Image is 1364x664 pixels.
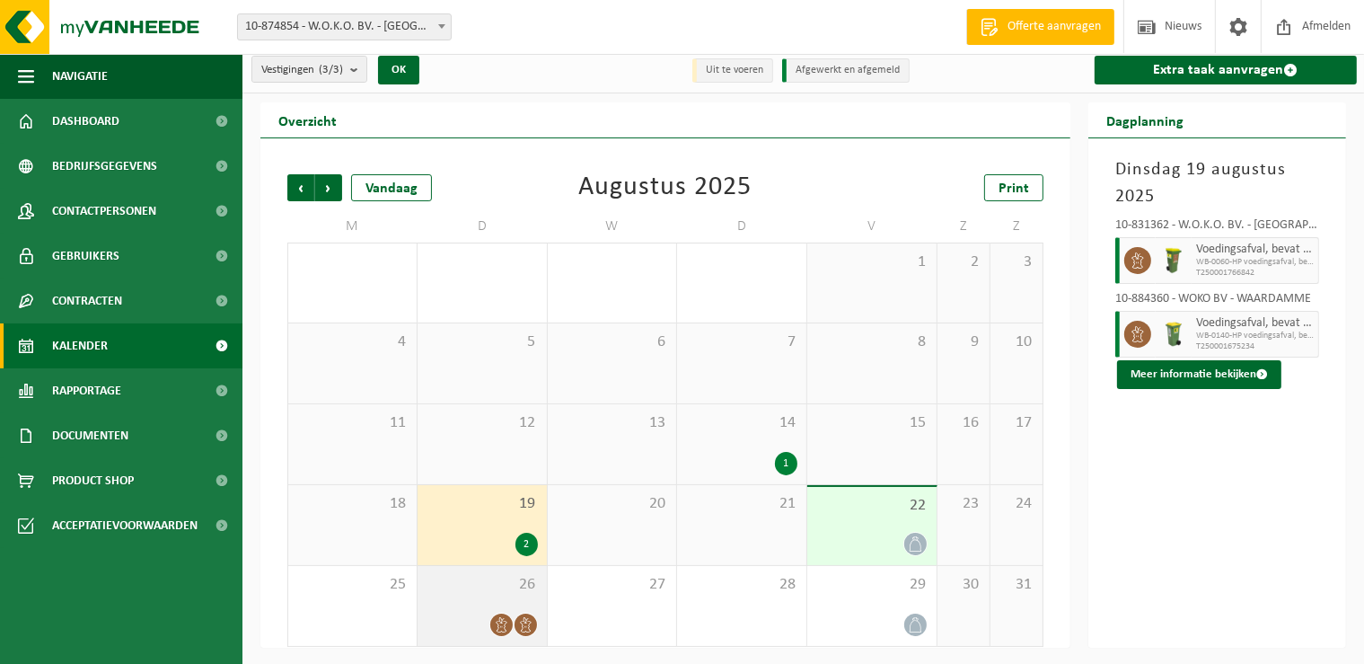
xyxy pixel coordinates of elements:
span: Gebruikers [52,234,119,279]
span: 10 [999,332,1034,352]
span: 31 [999,575,1034,595]
span: 10-874854 - W.O.K.O. BV. - OOSTKAMP [238,14,451,40]
div: Vandaag [351,174,432,201]
span: Voedingsafval, bevat producten van dierlijke oorsprong, onverpakt, categorie 3 [1196,316,1314,331]
span: 6 [557,332,668,352]
span: 27 [557,575,668,595]
span: 4 [297,332,408,352]
button: Vestigingen(3/3) [251,56,367,83]
a: Extra taak aanvragen [1095,56,1357,84]
span: 19 [427,494,538,514]
span: Offerte aanvragen [1003,18,1105,36]
img: WB-0060-HPE-GN-51 [1160,247,1187,274]
span: 23 [946,494,981,514]
div: 10-831362 - W.O.K.O. BV. - [GEOGRAPHIC_DATA] [1115,219,1319,237]
span: 28 [686,575,797,595]
span: 25 [297,575,408,595]
span: 11 [297,413,408,433]
span: Dashboard [52,99,119,144]
span: 13 [557,413,668,433]
td: W [548,210,678,243]
span: 9 [946,332,981,352]
td: D [677,210,807,243]
div: 1 [775,452,797,475]
h2: Overzicht [260,102,355,137]
span: 10-874854 - W.O.K.O. BV. - OOSTKAMP [237,13,452,40]
a: Print [984,174,1043,201]
span: T250001675234 [1196,341,1314,352]
span: 18 [297,494,408,514]
span: 16 [946,413,981,433]
span: Print [999,181,1029,196]
div: Augustus 2025 [578,174,752,201]
button: OK [378,56,419,84]
span: 3 [999,252,1034,272]
span: Volgende [315,174,342,201]
h3: Dinsdag 19 augustus 2025 [1115,156,1319,210]
span: 24 [999,494,1034,514]
span: Rapportage [52,368,121,413]
span: 26 [427,575,538,595]
span: 7 [686,332,797,352]
count: (3/3) [319,64,343,75]
span: 2 [946,252,981,272]
span: Kalender [52,323,108,368]
span: 14 [686,413,797,433]
td: Z [937,210,990,243]
span: 5 [427,332,538,352]
span: 17 [999,413,1034,433]
span: WB-0060-HP voedingsafval, bevat producten van dierlijke oors [1196,257,1314,268]
a: Offerte aanvragen [966,9,1114,45]
span: 29 [816,575,928,595]
span: Contracten [52,279,122,323]
button: Meer informatie bekijken [1117,360,1281,389]
li: Uit te voeren [692,58,773,83]
td: M [287,210,418,243]
span: Vorige [287,174,314,201]
span: 12 [427,413,538,433]
span: Bedrijfsgegevens [52,144,157,189]
span: 8 [816,332,928,352]
h2: Dagplanning [1088,102,1201,137]
span: Contactpersonen [52,189,156,234]
span: Acceptatievoorwaarden [52,503,198,548]
div: 10-884360 - WOKO BV - WAARDAMME [1115,293,1319,311]
span: 20 [557,494,668,514]
span: Vestigingen [261,57,343,84]
td: Z [990,210,1043,243]
span: 15 [816,413,928,433]
span: Product Shop [52,458,134,503]
span: Documenten [52,413,128,458]
span: 30 [946,575,981,595]
span: 21 [686,494,797,514]
td: V [807,210,937,243]
div: 2 [515,533,538,556]
td: D [418,210,548,243]
img: WB-0140-HPE-GN-50 [1160,321,1187,348]
span: T250001766842 [1196,268,1314,279]
span: 1 [816,252,928,272]
span: Voedingsafval, bevat producten van dierlijke oorsprong, onverpakt, categorie 3 [1196,243,1314,257]
li: Afgewerkt en afgemeld [782,58,910,83]
span: 22 [816,496,928,516]
span: Navigatie [52,54,108,99]
span: WB-0140-HP voedingsafval, bevat producten van dierlijke oors [1196,331,1314,341]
